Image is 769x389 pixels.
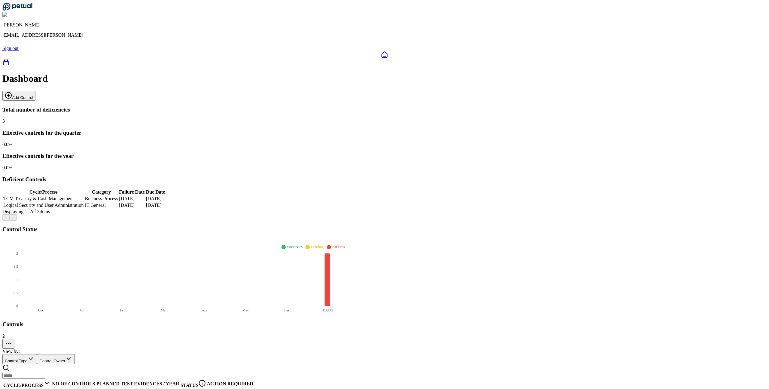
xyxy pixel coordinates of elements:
td: [DATE] [119,196,145,202]
button: > [10,214,17,221]
tspan: May [242,308,249,312]
tspan: Feb [120,308,126,312]
td: TCM Treasury & Cash Management [3,196,84,202]
span: Successes [287,244,302,249]
th: Category [85,189,118,195]
h3: Deficient Controls [2,176,767,183]
h3: Control Status [2,226,767,233]
a: SOC [2,58,767,67]
th: Due Date [146,189,166,195]
a: Sign out [2,46,19,51]
span: View by: [2,349,20,354]
td: [DATE] [146,202,166,208]
td: Logical Security and User Administration [3,202,84,208]
img: Shekhar Khedekar [2,12,43,17]
div: PLANNED TEST EVIDENCES / YEAR [96,381,179,387]
span: 0.0 % [2,142,12,147]
span: 2 [2,333,5,338]
a: Go to Dashboard [2,7,32,12]
div: NO OF CONTROLS [52,381,95,387]
div: CYCLE/PROCESS [3,380,51,388]
tspan: Mar [161,308,167,312]
tspan: Jun [284,308,289,312]
span: Displaying 1– 2 of 2 items [2,209,50,214]
p: [PERSON_NAME] [2,22,767,28]
tspan: 0.5 [14,291,18,295]
tspan: Dec [38,308,44,312]
h1: Dashboard [2,73,767,84]
span: Pending [311,244,324,249]
td: [DATE] [146,196,166,202]
button: Control Type [2,354,37,364]
tspan: 1 [16,278,18,282]
a: Dashboard [2,51,767,58]
tspan: [DATE] [322,308,333,312]
tspan: Apr [202,308,208,312]
td: [DATE] [119,202,145,208]
div: STATUS [181,380,206,388]
h3: Effective controls for the quarter [2,130,767,136]
p: [EMAIL_ADDRESS][PERSON_NAME] [2,32,767,38]
h3: Controls [2,321,767,328]
span: 3 [2,118,5,124]
span: 0.0 % [2,165,12,170]
span: Failures [332,244,345,249]
tspan: 0 [16,304,18,308]
h3: Total number of deficiencies [2,106,767,113]
td: IT General [85,202,118,208]
button: Add Control [2,91,35,101]
td: Business Process [85,196,118,202]
tspan: 1.5 [14,265,18,269]
button: < [2,214,10,221]
th: Failure Date [119,189,145,195]
button: Control Owner [37,354,75,364]
h3: Effective controls for the year [2,153,767,159]
th: Cycle/Process [3,189,84,195]
tspan: Jan [79,308,84,312]
tspan: 2 [16,251,18,256]
th: ACTION REQUIRED [207,379,254,388]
